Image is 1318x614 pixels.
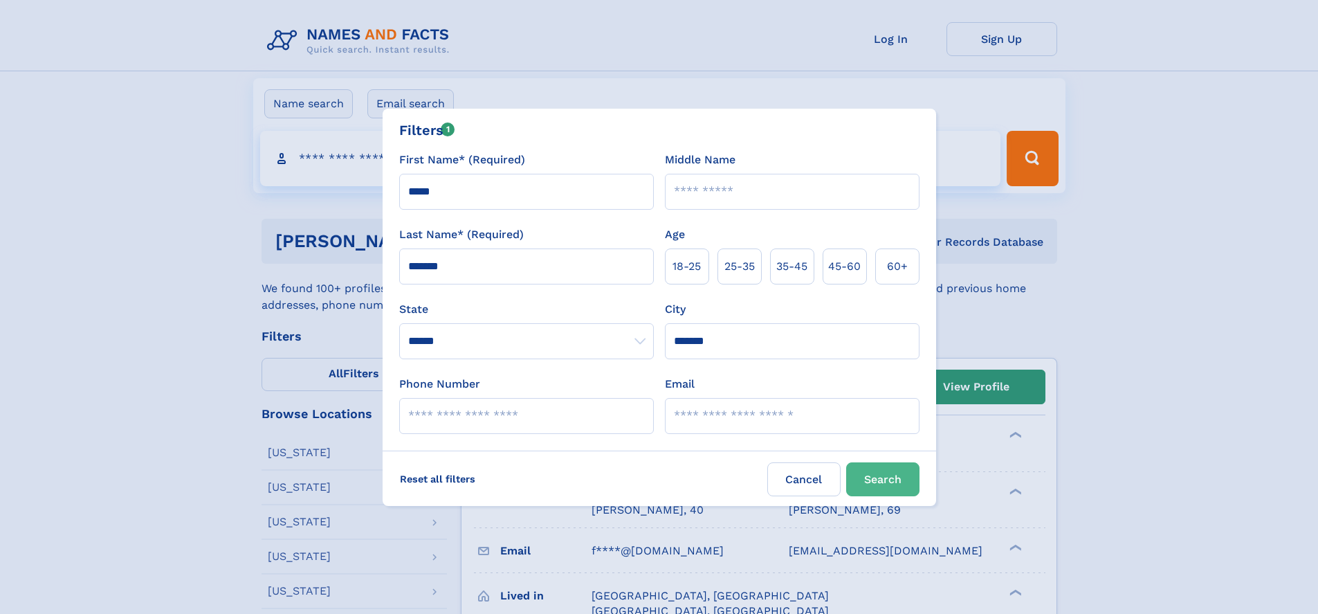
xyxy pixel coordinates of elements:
[399,120,455,141] div: Filters
[399,226,524,243] label: Last Name* (Required)
[665,376,695,392] label: Email
[399,301,654,318] label: State
[767,462,841,496] label: Cancel
[846,462,919,496] button: Search
[399,152,525,168] label: First Name* (Required)
[724,258,755,275] span: 25‑35
[665,301,686,318] label: City
[399,376,480,392] label: Phone Number
[672,258,701,275] span: 18‑25
[776,258,807,275] span: 35‑45
[828,258,861,275] span: 45‑60
[665,226,685,243] label: Age
[887,258,908,275] span: 60+
[665,152,735,168] label: Middle Name
[391,462,484,496] label: Reset all filters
